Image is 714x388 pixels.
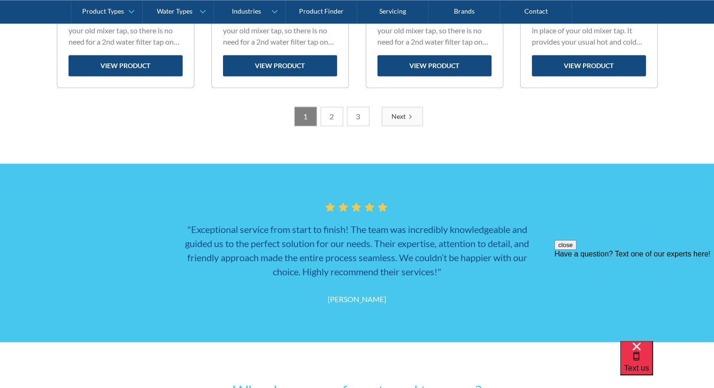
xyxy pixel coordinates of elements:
div: Product Types [82,8,124,16]
h3: "Exceptional service from start to finish! The team was incredibly knowledgeable and guided us to... [177,222,537,278]
a: view product [69,55,183,76]
p: This 3 way mixer tap can be installed in your sink in place of your old mixer tap, so there is no... [69,2,183,47]
div: List [57,107,658,126]
iframe: podium webchat widget prompt [554,240,714,353]
a: 2 [321,107,343,126]
iframe: podium webchat widget bubble [620,341,714,388]
a: view product [532,55,646,76]
a: view product [377,55,491,76]
div: [PERSON_NAME] [328,293,386,304]
a: view product [223,55,337,76]
a: Next Page [382,107,423,126]
a: 3 [347,107,369,126]
p: This 3 way mixer tap can be installed in your sink in place of your old mixer tap, so there is no... [223,2,337,47]
div: Next [392,111,406,121]
div: Water Types [157,8,192,16]
p: This 3 way mixer tap can be installed in your sink in place of your old mixer tap, so there is no... [377,2,491,47]
div: Industries [231,8,261,16]
a: 1 [294,107,317,126]
p: This modern Side Lever 3 Way Mixer can be installed on your sink in place of your old mixer tap. ... [532,2,646,47]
